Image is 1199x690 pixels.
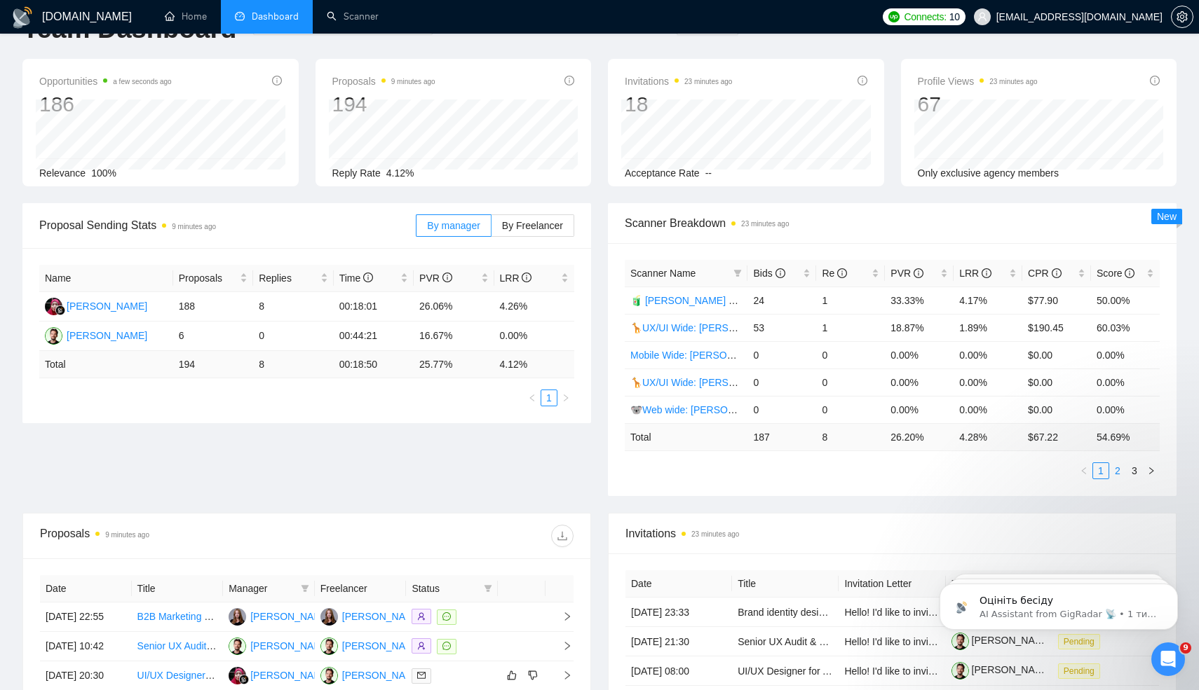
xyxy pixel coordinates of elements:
[229,637,246,655] img: RV
[1092,462,1109,479] li: 1
[229,581,295,596] span: Manager
[320,640,423,651] a: RV[PERSON_NAME]
[250,609,331,624] div: [PERSON_NAME]
[1091,314,1160,341] td: 60.03%
[1093,463,1109,478] a: 1
[45,329,147,340] a: RV[PERSON_NAME]
[1058,665,1106,676] a: Pending
[40,602,132,632] td: [DATE] 22:55
[503,667,520,684] button: like
[419,272,452,284] span: PVR
[1171,6,1193,28] button: setting
[551,612,572,621] span: right
[885,396,954,423] td: 0.00%
[315,575,407,602] th: Freelancer
[557,389,574,406] button: right
[747,368,816,396] td: 0
[1151,642,1185,676] iframe: Intercom live chat
[502,220,563,231] span: By Freelancer
[982,268,991,278] span: info-circle
[1171,11,1193,22] a: setting
[954,314,1022,341] td: 1.89%
[625,570,732,598] th: Date
[989,78,1037,85] time: 23 minutes ago
[40,575,132,602] th: Date
[1126,462,1143,479] li: 3
[816,396,885,423] td: 0
[414,322,494,351] td: 16.67%
[132,632,224,661] td: Senior UX Audit & Mobile-First Strategy for WordPress Site
[494,292,575,322] td: 4.26%
[386,167,414,179] span: 4.12%
[954,423,1022,450] td: 4.28 %
[1022,396,1091,423] td: $0.00
[342,638,423,654] div: [PERSON_NAME]
[888,11,900,22] img: upwork-logo.png
[272,76,282,85] span: info-circle
[747,423,816,450] td: 187
[173,351,253,378] td: 194
[816,341,885,368] td: 0
[1028,268,1061,279] span: CPR
[298,578,312,599] span: filter
[320,667,338,684] img: RV
[1052,268,1062,278] span: info-circle
[630,377,845,388] a: 🦒UX/UI Wide: [PERSON_NAME] 03/07 portfolio
[327,11,379,22] a: searchScanner
[229,667,246,684] img: D
[253,265,333,292] th: Replies
[625,214,1160,232] span: Scanner Breakdown
[1143,462,1160,479] button: right
[301,584,309,593] span: filter
[332,167,381,179] span: Reply Rate
[1097,268,1134,279] span: Score
[775,268,785,278] span: info-circle
[731,263,745,284] span: filter
[39,73,172,90] span: Opportunities
[334,292,414,322] td: 00:18:01
[484,584,492,593] span: filter
[914,268,923,278] span: info-circle
[747,287,816,314] td: 24
[1143,462,1160,479] li: Next Page
[541,390,557,406] a: 1
[332,73,435,90] span: Proposals
[417,671,426,679] span: mail
[1022,341,1091,368] td: $0.00
[918,91,1038,118] div: 67
[105,531,149,539] time: 9 minutes ago
[954,396,1022,423] td: 0.00%
[625,656,732,686] td: [DATE] 08:00
[500,272,532,284] span: LRR
[551,525,574,547] button: download
[951,662,969,679] img: c1yyxP1do0miEPqcWxVsd6xPJkNnxIdC3lMCDf_u3x9W-Si6YCNNsahNnumignotdS
[738,665,900,677] a: UI/UX Designer for AI-Powered SaaS
[524,389,541,406] button: left
[625,91,732,118] div: 18
[494,322,575,351] td: 0.00%
[954,341,1022,368] td: 0.00%
[442,272,452,282] span: info-circle
[414,351,494,378] td: 25.77 %
[1147,467,1156,475] span: right
[334,351,414,378] td: 00:18:50
[524,389,541,406] li: Previous Page
[91,167,116,179] span: 100%
[1080,467,1088,475] span: left
[822,268,847,279] span: Re
[250,668,331,683] div: [PERSON_NAME]
[954,368,1022,396] td: 0.00%
[747,341,816,368] td: 0
[67,328,147,343] div: [PERSON_NAME]
[45,298,62,315] img: D
[1091,368,1160,396] td: 0.00%
[417,642,426,650] span: user-add
[954,287,1022,314] td: 4.17%
[625,598,732,627] td: [DATE] 23:33
[816,423,885,450] td: 8
[528,394,536,402] span: left
[113,78,171,85] time: a few seconds ago
[235,11,245,21] span: dashboard
[39,265,173,292] th: Name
